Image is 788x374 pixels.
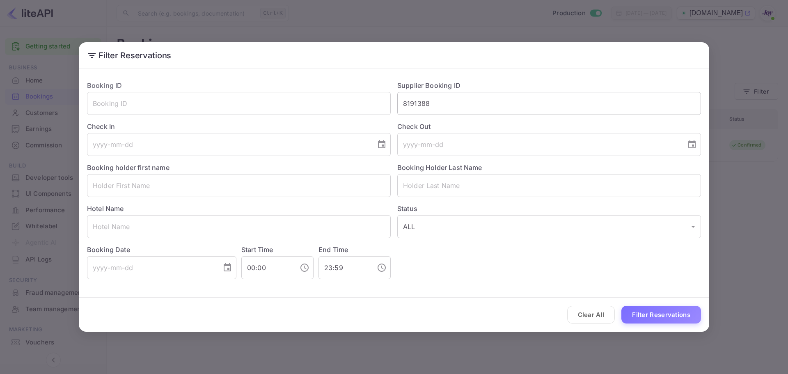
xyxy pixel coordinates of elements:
[318,256,370,279] input: hh:mm
[621,306,701,324] button: Filter Reservations
[87,245,236,255] label: Booking Date
[87,92,391,115] input: Booking ID
[87,204,124,213] label: Hotel Name
[87,163,170,172] label: Booking holder first name
[296,259,313,276] button: Choose time, selected time is 12:00 AM
[79,42,709,69] h2: Filter Reservations
[397,174,701,197] input: Holder Last Name
[397,122,701,131] label: Check Out
[567,306,615,324] button: Clear All
[87,174,391,197] input: Holder First Name
[87,215,391,238] input: Hotel Name
[87,133,370,156] input: yyyy-mm-dd
[87,256,216,279] input: yyyy-mm-dd
[87,122,391,131] label: Check In
[397,92,701,115] input: Supplier Booking ID
[684,136,700,153] button: Choose date
[318,246,348,254] label: End Time
[373,259,390,276] button: Choose time, selected time is 11:59 PM
[397,215,701,238] div: ALL
[241,256,293,279] input: hh:mm
[373,136,390,153] button: Choose date
[397,133,680,156] input: yyyy-mm-dd
[397,163,482,172] label: Booking Holder Last Name
[241,246,273,254] label: Start Time
[397,81,460,89] label: Supplier Booking ID
[397,204,701,213] label: Status
[87,81,122,89] label: Booking ID
[219,259,236,276] button: Choose date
